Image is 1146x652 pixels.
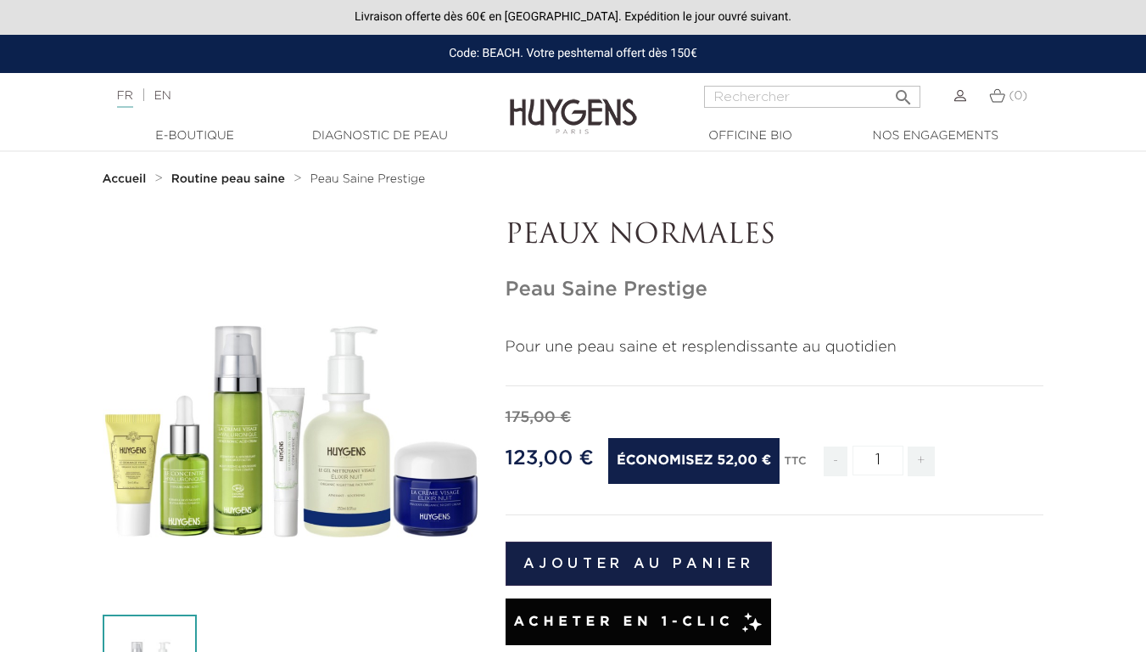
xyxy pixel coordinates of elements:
span: + [908,447,935,476]
input: Quantité [853,446,903,475]
span: (0) [1009,90,1027,102]
div: | [109,86,465,106]
div: TTC [785,443,807,489]
span: - [824,447,847,476]
a: Peau Saine Prestige [310,172,425,186]
a: Nos engagements [851,127,1020,145]
h1: Peau Saine Prestige [506,278,1044,302]
a: Officine Bio [666,127,836,145]
a: FR [117,90,133,108]
a: Accueil [103,172,150,186]
span: Peau Saine Prestige [310,173,425,185]
p: Pour une peau saine et resplendissante au quotidien [506,336,1044,359]
p: PEAUX NORMALES [506,220,1044,252]
a: EN [154,90,171,102]
strong: Routine peau saine [171,173,285,185]
button: Ajouter au panier [506,542,773,586]
span: Économisez 52,00 € [608,438,780,484]
a: E-Boutique [110,127,280,145]
a: Diagnostic de peau [295,127,465,145]
input: Rechercher [704,86,920,108]
strong: Accueil [103,173,147,185]
span: 175,00 € [506,410,572,425]
button:  [888,81,919,104]
i:  [893,82,914,103]
img: Huygens [510,71,637,137]
span: 123,00 € [506,448,594,469]
a: Routine peau saine [171,172,289,186]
